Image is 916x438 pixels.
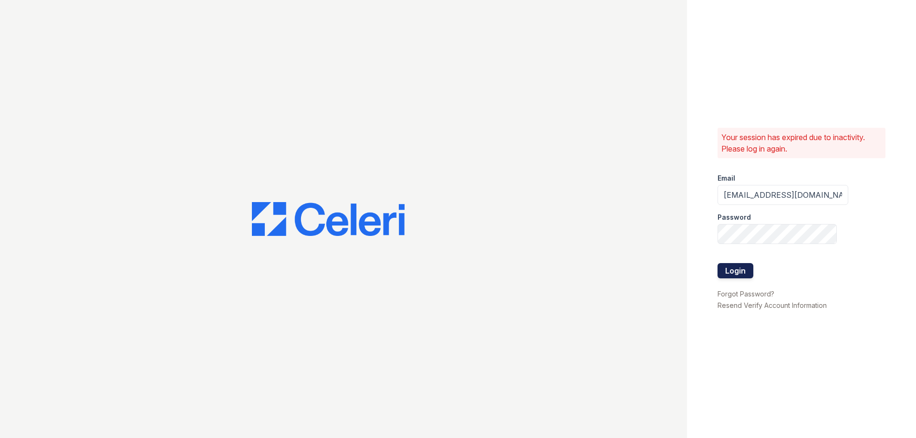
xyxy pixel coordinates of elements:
[718,173,735,183] label: Email
[718,263,753,278] button: Login
[721,132,882,154] p: Your session has expired due to inactivity. Please log in again.
[718,213,751,222] label: Password
[718,301,827,309] a: Resend Verify Account Information
[252,202,405,236] img: CE_Logo_Blue-a8612792a0a2168367f1c8372b55b34899dd931a85d93a1a3d3e32e68fde9ad4.png
[718,290,774,298] a: Forgot Password?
